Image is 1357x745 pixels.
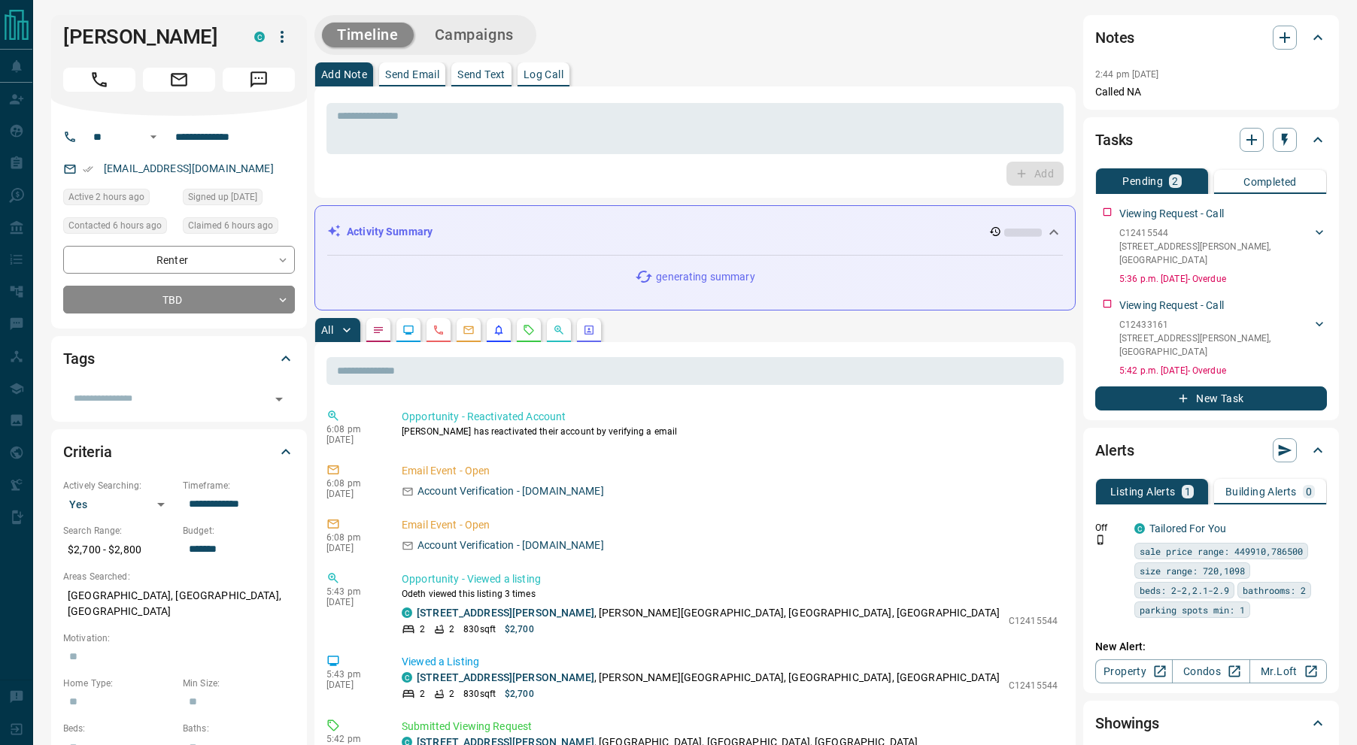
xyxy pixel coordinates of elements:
[63,286,295,313] div: TBD
[385,69,439,80] p: Send Email
[1185,486,1191,497] p: 1
[254,32,265,42] div: condos.ca
[63,492,175,516] div: Yes
[183,524,295,538] p: Budget:
[1122,176,1163,186] p: Pending
[326,543,379,553] p: [DATE]
[63,479,175,492] p: Actively Searching:
[1095,639,1327,655] p: New Alert:
[1172,659,1249,683] a: Condos
[144,128,162,146] button: Open
[183,722,295,735] p: Baths:
[1119,223,1327,270] div: C12415544[STREET_ADDRESS][PERSON_NAME],[GEOGRAPHIC_DATA]
[505,622,534,636] p: $2,700
[1119,226,1312,240] p: C12415544
[188,189,257,204] span: Signed up [DATE]
[322,23,414,47] button: Timeline
[402,409,1058,425] p: Opportunity - Reactivated Account
[326,532,379,543] p: 6:08 pm
[63,538,175,562] p: $2,700 - $2,800
[63,583,295,624] p: [GEOGRAPHIC_DATA], [GEOGRAPHIC_DATA], [GEOGRAPHIC_DATA]
[420,23,529,47] button: Campaigns
[493,324,505,336] svg: Listing Alerts
[1119,272,1327,286] p: 5:36 p.m. [DATE] - Overdue
[463,687,496,701] p: 830 sqft
[417,538,604,553] p: Account Verification - [DOMAIN_NAME]
[63,631,295,645] p: Motivation:
[326,586,379,597] p: 5:43 pm
[402,672,412,683] div: condos.ca
[1249,659,1327,683] a: Mr.Loft
[1095,386,1327,410] button: New Task
[68,189,144,204] span: Active 2 hours ago
[402,607,412,618] div: condos.ca
[1095,535,1106,545] svg: Push Notification Only
[1119,318,1312,332] p: C12433161
[183,677,295,690] p: Min Size:
[420,687,425,701] p: 2
[326,734,379,744] p: 5:42 pm
[420,622,425,636] p: 2
[183,189,295,210] div: Mon Jun 02 2025
[417,607,594,619] a: [STREET_ADDRESS][PERSON_NAME]
[1140,563,1245,578] span: size range: 720,1098
[63,677,175,690] p: Home Type:
[1110,486,1176,497] p: Listing Alerts
[433,324,445,336] svg: Calls
[143,68,215,92] span: Email
[402,425,1058,438] p: [PERSON_NAME] has reactivated their account by verifying a email
[1243,177,1297,187] p: Completed
[326,489,379,499] p: [DATE]
[326,478,379,489] p: 6:08 pm
[372,324,384,336] svg: Notes
[321,69,367,80] p: Add Note
[1095,521,1125,535] p: Off
[1095,438,1134,462] h2: Alerts
[223,68,295,92] span: Message
[1149,522,1226,535] a: Tailored For You
[1119,315,1327,362] div: C12433161[STREET_ADDRESS][PERSON_NAME],[GEOGRAPHIC_DATA]
[326,680,379,690] p: [DATE]
[63,347,94,371] h2: Tags
[1095,128,1133,152] h2: Tasks
[347,224,433,240] p: Activity Summary
[1225,486,1297,497] p: Building Alerts
[63,25,232,49] h1: [PERSON_NAME]
[63,68,135,92] span: Call
[553,324,565,336] svg: Opportunities
[1009,614,1058,628] p: C12415544
[583,324,595,336] svg: Agent Actions
[402,719,1058,734] p: Submitted Viewing Request
[68,218,162,233] span: Contacted 6 hours ago
[63,722,175,735] p: Beds:
[1140,602,1245,617] span: parking spots min: 1
[1119,206,1224,222] p: Viewing Request - Call
[63,246,295,274] div: Renter
[63,434,295,470] div: Criteria
[402,571,1058,587] p: Opportunity - Viewed a listing
[402,587,1058,601] p: Odeth viewed this listing 3 times
[1243,583,1306,598] span: bathrooms: 2
[1306,486,1312,497] p: 0
[1095,705,1327,741] div: Showings
[417,670,1000,686] p: , [PERSON_NAME][GEOGRAPHIC_DATA], [GEOGRAPHIC_DATA], [GEOGRAPHIC_DATA]
[505,687,534,701] p: $2,700
[1095,432,1327,468] div: Alerts
[1095,26,1134,50] h2: Notes
[1119,298,1224,313] p: Viewing Request - Call
[188,218,273,233] span: Claimed 6 hours ago
[104,162,274,174] a: [EMAIL_ADDRESS][DOMAIN_NAME]
[327,218,1063,246] div: Activity Summary
[524,69,563,80] p: Log Call
[449,622,454,636] p: 2
[1095,20,1327,56] div: Notes
[1119,332,1312,359] p: [STREET_ADDRESS][PERSON_NAME] , [GEOGRAPHIC_DATA]
[523,324,535,336] svg: Requests
[1095,122,1327,158] div: Tasks
[402,654,1058,670] p: Viewed a Listing
[1119,240,1312,267] p: [STREET_ADDRESS][PERSON_NAME] , [GEOGRAPHIC_DATA]
[449,687,454,701] p: 2
[63,217,175,238] div: Mon Oct 13 2025
[1095,69,1159,80] p: 2:44 pm [DATE]
[402,517,1058,533] p: Email Event - Open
